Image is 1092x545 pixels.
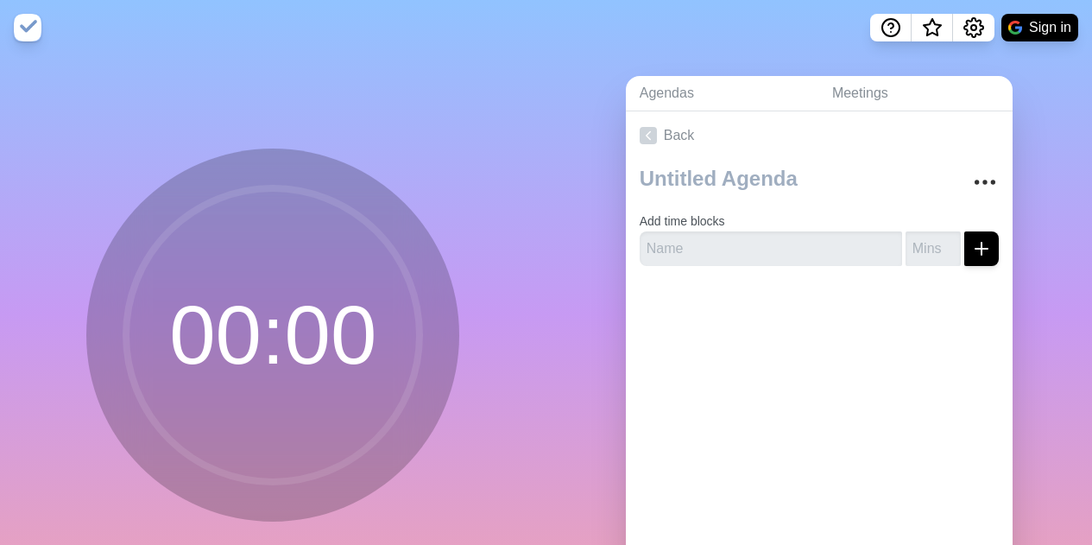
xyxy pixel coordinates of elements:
[818,76,1013,111] a: Meetings
[912,14,953,41] button: What’s new
[1008,21,1022,35] img: google logo
[14,14,41,41] img: timeblocks logo
[626,111,1013,160] a: Back
[640,231,902,266] input: Name
[906,231,961,266] input: Mins
[953,14,994,41] button: Settings
[968,165,1002,200] button: More
[640,214,725,228] label: Add time blocks
[626,76,818,111] a: Agendas
[870,14,912,41] button: Help
[1001,14,1078,41] button: Sign in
